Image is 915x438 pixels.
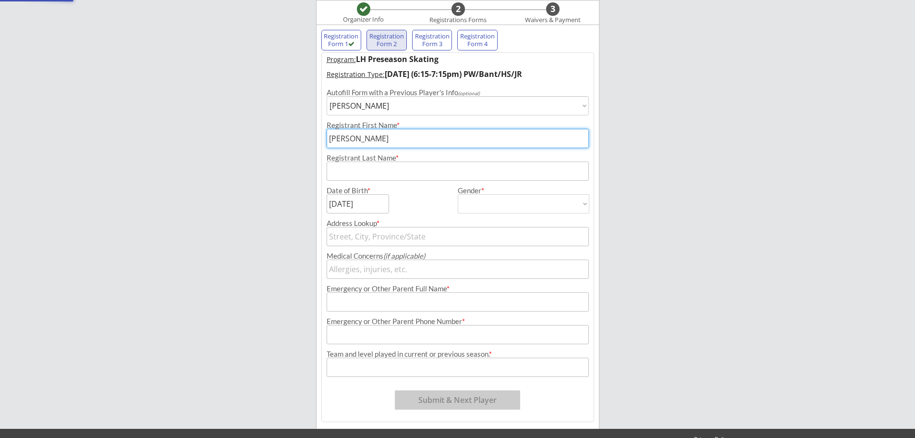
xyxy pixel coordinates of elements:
[383,251,425,260] em: (if applicable)
[451,4,465,14] div: 2
[327,285,589,292] div: Emergency or Other Parent Full Name
[327,55,356,64] u: Program:
[327,318,589,325] div: Emergency or Other Parent Phone Number
[458,187,589,194] div: Gender
[337,16,390,24] div: Organizer Info
[327,154,589,162] div: Registrant Last Name
[327,187,376,194] div: Date of Birth
[356,54,439,64] strong: LH Preseason Skating
[327,220,589,227] div: Address Lookup
[327,260,589,279] input: Allergies, injuries, etc.
[369,33,404,48] div: Registration Form 2
[520,16,586,24] div: Waivers & Payment
[324,33,359,48] div: Registration Form 1
[327,89,589,96] div: Autofill Form with a Previous Player's Info
[327,252,589,260] div: Medical Concerns
[327,122,589,129] div: Registrant First Name
[327,70,385,79] u: Registration Type:
[460,33,495,48] div: Registration Form 4
[425,16,491,24] div: Registrations Forms
[385,69,522,79] strong: [DATE] (6:15-7:15pm) PW/Bant/HS/JR
[458,90,480,96] em: (optional)
[395,390,520,410] button: Submit & Next Player
[546,4,560,14] div: 3
[415,33,450,48] div: Registration Form 3
[327,227,589,246] input: Street, City, Province/State
[327,350,589,358] div: Team and level played in current or previous season.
